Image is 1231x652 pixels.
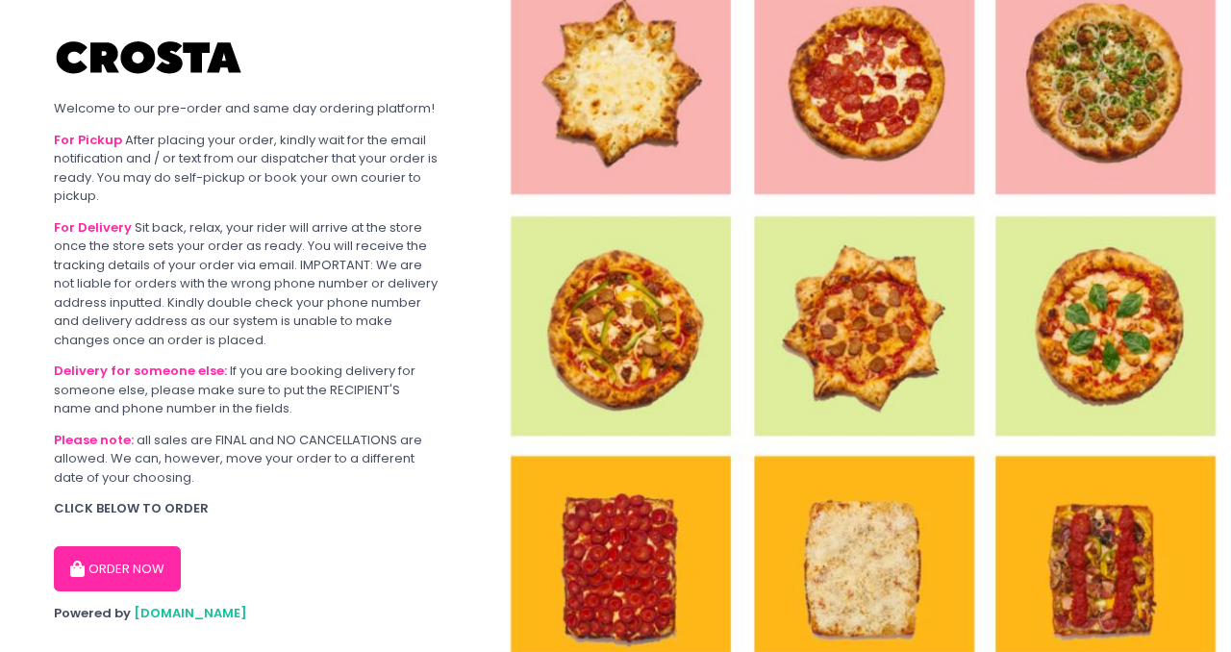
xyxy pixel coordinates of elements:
div: Sit back, relax, your rider will arrive at the store once the store sets your order as ready. You... [54,218,439,350]
b: For Pickup [54,131,122,149]
div: Welcome to our pre-order and same day ordering platform! [54,99,439,118]
a: [DOMAIN_NAME] [134,604,247,622]
b: Please note: [54,431,134,449]
div: After placing your order, kindly wait for the email notification and / or text from our dispatche... [54,131,439,206]
b: Delivery for someone else: [54,362,227,380]
img: Crosta Pizzeria [54,29,246,87]
div: all sales are FINAL and NO CANCELLATIONS are allowed. We can, however, move your order to a diffe... [54,431,439,488]
div: If you are booking delivery for someone else, please make sure to put the RECIPIENT'S name and ph... [54,362,439,418]
button: ORDER NOW [54,546,181,592]
b: For Delivery [54,218,132,237]
div: Powered by [54,604,439,623]
div: CLICK BELOW TO ORDER [54,499,439,518]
